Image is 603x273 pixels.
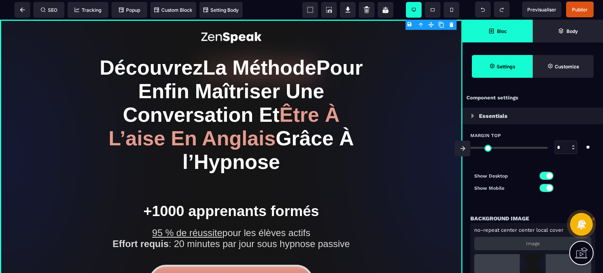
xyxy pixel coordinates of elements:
span: Open Style Manager [533,55,594,78]
span: Custom Block [154,7,192,13]
span: La Méthode [203,37,316,59]
span: no-repeat [474,227,499,233]
span: Preview [522,2,561,17]
p: Lors de cet , nous allons : [16,79,248,95]
p: Show Desktop [474,172,533,180]
span: Être À L’aise En Anglais [108,84,345,130]
div: France: + 33 [18,141,33,153]
li: Faire le point sur votre situation actuelle et vos objectifs en anglais [31,100,248,108]
span: Open Blocks [462,20,533,42]
img: loading [471,114,474,118]
a: Conditions générales [128,195,179,201]
span: Open Layer Manager [533,20,603,42]
img: adf03937b17c6f48210a28371234eee9_logo_zenspeak.png [192,6,270,31]
span: Publier [572,7,588,13]
span: Tracking [75,7,101,13]
span: Settings [472,55,533,78]
span: Numéro de téléphone [16,128,75,135]
strong: Body [566,28,578,34]
p: Background Image [470,214,529,223]
li: Identifier vos blocages et comprendre ce qui vous empêche de progresser [31,108,248,116]
span: Margin Top [470,132,501,139]
h2: pour les élèves actifs : 20 minutes par jour sous hypnose passive [98,204,364,234]
a: Powered by [93,249,173,256]
div: 1 [91,25,94,31]
span: & [181,195,185,201]
u: 95 % de réussite [152,208,223,218]
span: Screenshot [321,2,337,18]
b: Effort requis [113,219,169,229]
p: 📞 Appel Stratégique ZenSpeak – Découvrez comment libérer votre anglais [16,50,250,72]
span: local [536,227,548,233]
h1: Découvrez Pour Enfin Maîtriser Une Conversation Et Grâce À l’Hypnose [98,32,364,158]
span: Prénom [16,162,37,169]
span: cover [550,227,563,233]
li: et voir si elle correspond réellement à votre profil [31,116,248,132]
h1: +1000 apprenants formés [98,180,364,204]
div: Component settings [462,90,603,106]
strong: Customize [555,64,579,70]
span: Setting Body [203,7,239,13]
span: Previsualiser [527,7,556,13]
p: Essentials [479,111,508,121]
strong: Settings [497,64,515,70]
span: Nom de famille [136,162,177,169]
a: x [592,214,595,223]
span: center center [501,227,535,233]
span: SEO [41,7,57,13]
strong: Bloc [497,28,507,34]
strong: Vous présenter la méthode ZenSpeak [31,117,133,123]
p: Powered by [93,249,121,256]
p: Remplissez le formulaire [102,23,179,33]
strong: appel gratuit de 30 minutes avec l’un de nos conseillers pédagogiques [46,80,237,86]
span: View components [302,2,318,18]
span: Popup [119,7,140,13]
p: Image [526,241,540,246]
p: En saisissant des informations, j'accepte les [16,194,250,209]
p: Show Mobile [474,184,533,192]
